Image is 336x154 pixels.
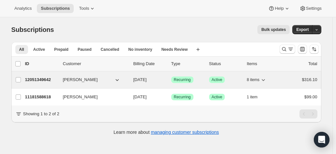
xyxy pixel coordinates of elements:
[14,6,32,11] span: Analytics
[247,75,267,84] button: 8 items
[257,25,290,34] button: Bulk updates
[25,75,317,84] div: 12051349642[PERSON_NAME][DATE]SuccessRecurringSuccessActive8 items$316.10
[299,109,317,119] nav: Pagination
[41,6,70,11] span: Subscriptions
[25,94,58,100] p: 11181588618
[302,77,317,82] span: $316.10
[174,94,191,100] span: Recurring
[306,6,322,11] span: Settings
[25,61,58,67] p: ID
[59,75,124,85] button: [PERSON_NAME]
[54,47,69,52] span: Prepaid
[151,130,219,135] a: managing customer subscriptions
[33,47,45,52] span: Active
[37,4,74,13] button: Subscriptions
[63,77,98,83] span: [PERSON_NAME]
[161,47,188,52] span: Needs Review
[280,45,295,54] button: Search and filter results
[25,77,58,83] p: 12051349642
[63,94,98,100] span: [PERSON_NAME]
[78,47,92,52] span: Paused
[171,61,204,67] div: Type
[114,129,219,135] p: Learn more about
[247,92,265,102] button: 1 item
[247,77,260,82] span: 8 items
[11,26,54,33] span: Subscriptions
[75,4,99,13] button: Tools
[133,94,147,99] span: [DATE]
[264,4,294,13] button: Help
[19,47,24,52] span: All
[10,4,36,13] button: Analytics
[296,27,309,32] span: Export
[193,45,203,54] button: Create new view
[23,111,59,117] p: Showing 1 to 2 of 2
[63,61,128,67] p: Customer
[79,6,89,11] span: Tools
[275,6,283,11] span: Help
[261,27,286,32] span: Bulk updates
[310,45,319,54] button: Sort the results
[25,92,317,102] div: 11181588618[PERSON_NAME][DATE]SuccessRecurringSuccessActive1 item$99.00
[212,94,222,100] span: Active
[304,94,317,99] span: $99.00
[174,77,191,82] span: Recurring
[209,61,242,67] p: Status
[292,25,313,34] button: Export
[247,61,280,67] div: Items
[133,77,147,82] span: [DATE]
[308,61,317,67] p: Total
[298,45,307,54] button: Customize table column order and visibility
[25,61,317,67] div: IDCustomerBilling DateTypeStatusItemsTotal
[101,47,119,52] span: Cancelled
[314,132,329,147] div: Open Intercom Messenger
[247,94,258,100] span: 1 item
[59,92,124,102] button: [PERSON_NAME]
[128,47,152,52] span: No inventory
[296,4,326,13] button: Settings
[133,61,166,67] p: Billing Date
[212,77,222,82] span: Active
